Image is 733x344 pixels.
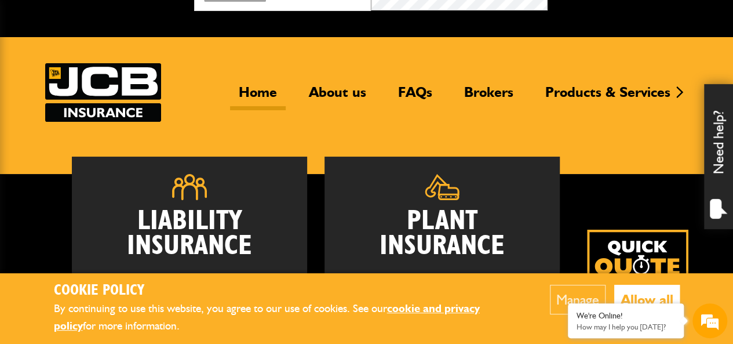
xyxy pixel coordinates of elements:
img: JCB Insurance Services logo [45,63,161,122]
a: Brokers [455,84,522,110]
div: We're Online! [577,311,675,321]
a: JCB Insurance Services [45,63,161,122]
h2: Liability Insurance [89,209,290,265]
a: FAQs [389,84,441,110]
div: Need help? [704,84,733,229]
a: Home [230,84,286,110]
button: Manage [550,285,606,314]
p: By continuing to use this website, you agree to our use of cookies. See our for more information. [54,300,515,335]
h2: Cookie Policy [54,282,515,300]
img: Quick Quote [587,230,688,331]
a: Get your insurance quote isn just 2-minutes [587,230,688,331]
p: Comprehensive insurance for all makes of plant and machinery, including owned and hired in equipm... [342,270,542,329]
a: Products & Services [537,84,679,110]
a: cookie and privacy policy [54,302,480,333]
h2: Plant Insurance [342,209,542,259]
button: Allow all [614,285,680,314]
a: About us [300,84,375,110]
p: How may I help you today? [577,323,675,331]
